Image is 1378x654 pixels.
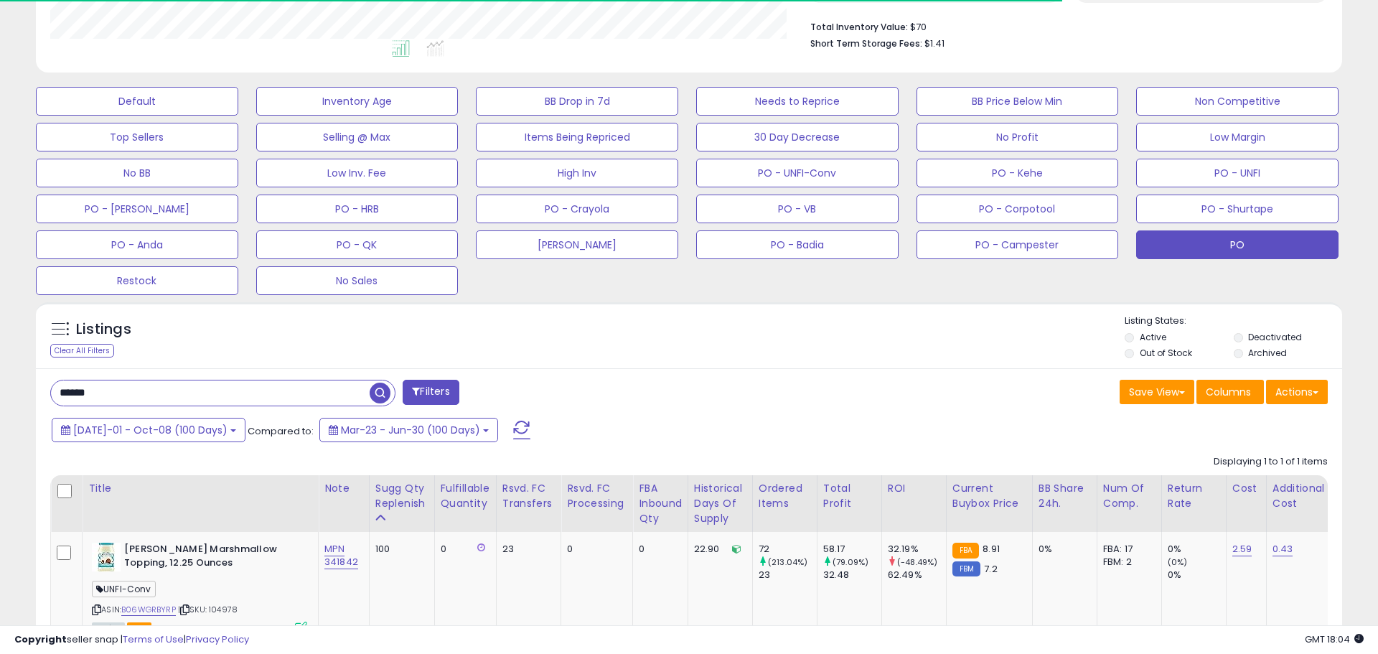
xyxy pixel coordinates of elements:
b: Total Inventory Value: [810,21,908,33]
button: PO - Campester [917,230,1119,259]
span: 8.91 [983,542,1000,556]
div: FBA: 17 [1103,543,1150,556]
button: Save View [1120,380,1194,404]
label: Active [1140,331,1166,343]
span: UNFI-Conv [92,581,156,597]
a: B06WGRBYRP [121,604,176,616]
button: Filters [403,380,459,405]
div: FBM: 2 [1103,556,1150,569]
div: 0% [1039,543,1086,556]
span: 2025-10-9 18:04 GMT [1305,632,1364,646]
button: Columns [1196,380,1264,404]
button: BB Price Below Min [917,87,1119,116]
button: PO - Crayola [476,195,678,223]
button: PO - Badia [696,230,899,259]
div: Displaying 1 to 1 of 1 items [1214,455,1328,469]
button: Selling @ Max [256,123,459,151]
div: 0 [639,543,677,556]
div: 0% [1168,543,1226,556]
li: $70 [810,17,1317,34]
div: 22.90 [694,543,741,556]
th: Please note that this number is a calculation based on your required days of coverage and your ve... [369,475,434,532]
button: PO - Shurtape [1136,195,1339,223]
strong: Copyright [14,632,67,646]
div: 32.19% [888,543,946,556]
span: Columns [1206,385,1251,399]
div: 23 [502,543,550,556]
button: Mar-23 - Jun-30 (100 Days) [319,418,498,442]
div: ROI [888,481,940,496]
button: PO - UNFI [1136,159,1339,187]
span: Compared to: [248,424,314,438]
img: 41bAkfNCEEL._SL40_.jpg [92,543,121,571]
div: 0% [1168,569,1226,581]
button: Actions [1266,380,1328,404]
small: (-48.49%) [897,556,937,568]
h5: Listings [76,319,131,340]
a: Terms of Use [123,632,184,646]
div: 0 [441,543,485,556]
div: 0 [567,543,622,556]
div: seller snap | | [14,633,249,647]
div: Title [88,481,312,496]
button: PO - [PERSON_NAME] [36,195,238,223]
button: High Inv [476,159,678,187]
div: Return Rate [1168,481,1220,511]
label: Out of Stock [1140,347,1192,359]
div: Additional Cost [1272,481,1325,511]
small: (213.04%) [768,556,807,568]
button: PO - Corpotool [917,195,1119,223]
span: Mar-23 - Jun-30 (100 Days) [341,423,480,437]
div: Ordered Items [759,481,811,511]
span: All listings currently available for purchase on Amazon [92,622,125,635]
button: PO - HRB [256,195,459,223]
small: FBM [952,561,980,576]
button: No Profit [917,123,1119,151]
div: FBA inbound Qty [639,481,682,526]
small: (0%) [1168,556,1188,568]
a: MPN 341842 [324,542,358,569]
span: $1.41 [924,37,945,50]
div: Rsvd. FC Transfers [502,481,556,511]
small: (79.09%) [833,556,868,568]
button: PO - UNFI-Conv [696,159,899,187]
label: Archived [1248,347,1287,359]
button: Default [36,87,238,116]
button: BB Drop in 7d [476,87,678,116]
button: Top Sellers [36,123,238,151]
p: Listing States: [1125,314,1341,328]
div: 62.49% [888,569,946,581]
button: Low Margin [1136,123,1339,151]
button: 30 Day Decrease [696,123,899,151]
div: 100 [375,543,423,556]
button: PO - VB [696,195,899,223]
button: PO - Anda [36,230,238,259]
div: 72 [759,543,817,556]
button: No Sales [256,266,459,295]
button: PO - QK [256,230,459,259]
button: Needs to Reprice [696,87,899,116]
b: [PERSON_NAME] Marshmallow Topping, 12.25 Ounces [124,543,299,573]
a: Privacy Policy [186,632,249,646]
button: [DATE]-01 - Oct-08 (100 Days) [52,418,245,442]
button: Non Competitive [1136,87,1339,116]
div: Current Buybox Price [952,481,1026,511]
button: Inventory Age [256,87,459,116]
div: BB Share 24h. [1039,481,1091,511]
div: Total Profit [823,481,876,511]
div: Sugg Qty Replenish [375,481,428,511]
span: [DATE]-01 - Oct-08 (100 Days) [73,423,228,437]
div: 32.48 [823,569,881,581]
span: | SKU: 104978 [178,604,238,615]
div: Fulfillable Quantity [441,481,490,511]
div: Rsvd. FC Processing [567,481,627,511]
b: Short Term Storage Fees: [810,37,922,50]
div: Historical Days Of Supply [694,481,746,526]
div: Cost [1232,481,1260,496]
small: FBA [952,543,979,559]
a: 0.43 [1272,542,1293,556]
button: PO [1136,230,1339,259]
button: [PERSON_NAME] [476,230,678,259]
div: 58.17 [823,543,881,556]
div: Note [324,481,363,496]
